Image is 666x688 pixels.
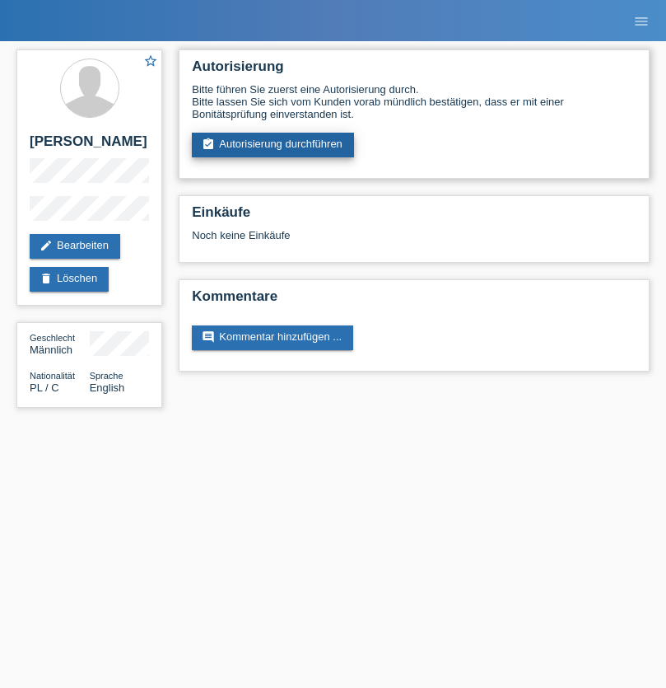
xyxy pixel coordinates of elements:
[30,331,90,356] div: Männlich
[633,13,650,30] i: menu
[30,333,75,343] span: Geschlecht
[40,239,53,252] i: edit
[192,325,353,350] a: commentKommentar hinzufügen ...
[192,133,354,157] a: assignment_turned_inAutorisierung durchführen
[143,54,158,71] a: star_border
[192,83,636,120] div: Bitte führen Sie zuerst eine Autorisierung durch. Bitte lassen Sie sich vom Kunden vorab mündlich...
[30,267,109,292] a: deleteLöschen
[192,288,636,313] h2: Kommentare
[30,381,59,394] span: Polen / C / 03.09.2004
[625,16,658,26] a: menu
[90,381,125,394] span: English
[192,229,636,254] div: Noch keine Einkäufe
[202,330,215,344] i: comment
[30,133,149,158] h2: [PERSON_NAME]
[202,138,215,151] i: assignment_turned_in
[143,54,158,68] i: star_border
[40,272,53,285] i: delete
[90,371,123,381] span: Sprache
[192,59,636,83] h2: Autorisierung
[30,234,120,259] a: editBearbeiten
[192,204,636,229] h2: Einkäufe
[30,371,75,381] span: Nationalität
